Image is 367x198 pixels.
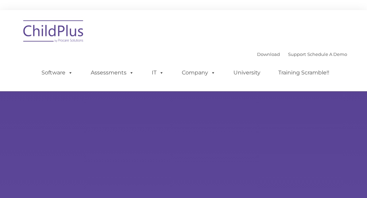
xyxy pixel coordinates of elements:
a: Schedule A Demo [307,52,347,57]
a: Assessments [84,66,141,79]
font: | [257,52,347,57]
a: Support [288,52,306,57]
a: IT [145,66,171,79]
a: Software [35,66,80,79]
a: University [227,66,267,79]
img: ChildPlus by Procare Solutions [20,15,87,49]
a: Company [175,66,222,79]
a: Download [257,52,280,57]
a: Training Scramble!! [272,66,336,79]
